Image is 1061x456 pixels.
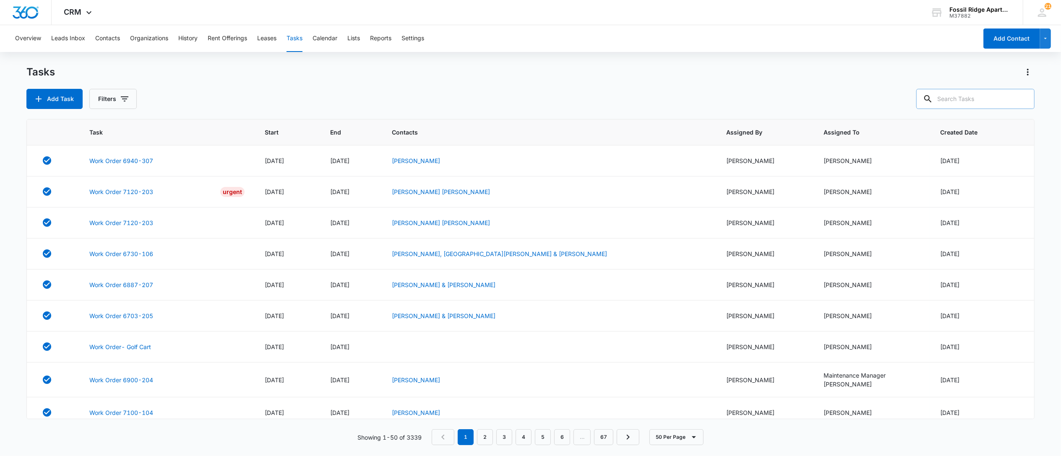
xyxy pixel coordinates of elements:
span: [DATE] [940,281,959,288]
span: [DATE] [265,188,284,195]
div: [PERSON_NAME] [726,156,803,165]
span: [DATE] [265,250,284,257]
span: [DATE] [940,188,959,195]
a: [PERSON_NAME] & [PERSON_NAME] [392,281,495,288]
nav: Pagination [432,429,639,445]
div: [PERSON_NAME] [726,249,803,258]
button: Overview [15,25,41,52]
span: CRM [64,8,82,16]
span: Start [265,128,298,137]
a: Work Order 6730-106 [89,249,153,258]
div: [PERSON_NAME] [824,218,920,227]
button: Lists [347,25,360,52]
button: Leases [257,25,276,52]
button: Add Task [26,89,83,109]
button: Actions [1021,65,1035,79]
button: Organizations [130,25,168,52]
span: [DATE] [265,409,284,416]
a: Page 4 [516,429,532,445]
span: [DATE] [330,343,349,350]
button: Tasks [287,25,302,52]
a: Work Order 6940-307 [89,156,153,165]
div: [PERSON_NAME] [824,280,920,289]
button: Add Contact [983,28,1040,49]
div: account id [949,13,1011,19]
a: Page 67 [594,429,613,445]
a: Page 5 [535,429,551,445]
div: [PERSON_NAME] [726,218,803,227]
span: [DATE] [940,409,959,416]
button: Settings [401,25,424,52]
span: [DATE] [330,281,349,288]
div: [PERSON_NAME] [824,342,920,351]
div: [PERSON_NAME] [824,408,920,417]
div: Urgent [220,187,245,197]
span: [DATE] [265,281,284,288]
span: [DATE] [330,219,349,226]
div: [PERSON_NAME] [824,156,920,165]
div: [PERSON_NAME] [726,280,803,289]
a: [PERSON_NAME] [PERSON_NAME] [392,219,490,226]
a: Work Order 6703-205 [89,311,153,320]
span: Assigned To [824,128,908,137]
p: Showing 1-50 of 3339 [357,433,422,442]
a: [PERSON_NAME] [392,409,440,416]
button: Rent Offerings [208,25,247,52]
span: [DATE] [940,312,959,319]
span: Contacts [392,128,694,137]
a: Page 6 [554,429,570,445]
span: Task [89,128,232,137]
a: [PERSON_NAME] & [PERSON_NAME] [392,312,495,319]
div: [PERSON_NAME] [726,342,803,351]
span: [DATE] [330,157,349,164]
a: Work Order- Golf Cart [89,342,151,351]
a: [PERSON_NAME] [PERSON_NAME] [392,188,490,195]
span: [DATE] [330,376,349,383]
span: [DATE] [940,219,959,226]
span: [DATE] [330,312,349,319]
span: End [330,128,359,137]
button: Calendar [313,25,337,52]
span: [DATE] [265,343,284,350]
div: [PERSON_NAME] [824,380,920,389]
h1: Tasks [26,66,55,78]
span: [DATE] [330,250,349,257]
span: [DATE] [265,219,284,226]
span: [DATE] [265,157,284,164]
button: Contacts [95,25,120,52]
button: 50 Per Page [649,429,704,445]
a: Page 3 [496,429,512,445]
input: Search Tasks [916,89,1035,109]
button: Filters [89,89,137,109]
button: Leads Inbox [51,25,85,52]
div: [PERSON_NAME] [824,187,920,196]
em: 1 [458,429,474,445]
a: Work Order 7100-104 [89,408,153,417]
div: [PERSON_NAME] [824,311,920,320]
span: [DATE] [940,376,959,383]
a: [PERSON_NAME], [GEOGRAPHIC_DATA][PERSON_NAME] & [PERSON_NAME] [392,250,607,257]
a: Work Order 6900-204 [89,376,153,384]
span: [DATE] [265,312,284,319]
div: notifications count [1045,3,1051,10]
button: Reports [370,25,391,52]
div: [PERSON_NAME] [726,408,803,417]
a: Work Order 6887-207 [89,280,153,289]
span: [DATE] [940,250,959,257]
span: Assigned By [726,128,791,137]
span: [DATE] [265,376,284,383]
span: Created Date [940,128,1008,137]
a: [PERSON_NAME] [392,376,440,383]
a: [PERSON_NAME] [392,157,440,164]
div: [PERSON_NAME] [726,376,803,384]
a: Work Order 7120-203 [89,187,153,196]
span: [DATE] [940,343,959,350]
span: [DATE] [330,188,349,195]
div: account name [949,6,1011,13]
div: [PERSON_NAME] [726,187,803,196]
div: [PERSON_NAME] [726,311,803,320]
a: Work Order 7120-203 [89,218,153,227]
a: Next Page [617,429,639,445]
span: [DATE] [940,157,959,164]
div: [PERSON_NAME] [824,249,920,258]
